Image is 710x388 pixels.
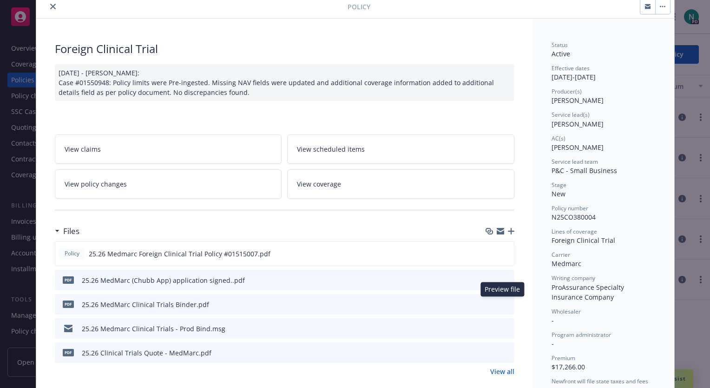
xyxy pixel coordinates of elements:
span: Policy [348,2,370,12]
button: preview file [502,275,511,285]
button: download file [487,249,494,259]
button: preview file [500,300,511,309]
span: Active [552,49,570,58]
button: download file [486,300,493,309]
span: pdf [63,349,74,356]
span: Policy number [552,204,588,212]
button: preview file [502,348,511,358]
span: Premium [552,354,575,362]
span: - [552,339,554,348]
a: View all [490,367,514,376]
span: Status [552,41,568,49]
span: ProAssurance Specialty Insurance Company [552,283,626,301]
span: Carrier [552,251,570,259]
div: 25.26 Medmarc Clinical Trials - Prod Bind.msg [82,324,225,334]
span: Wholesaler [552,308,581,315]
span: Stage [552,181,566,189]
div: Preview file [480,282,524,296]
span: Policy [63,249,81,258]
span: Service lead(s) [552,111,590,119]
span: View policy changes [65,179,127,189]
button: download file [487,324,495,334]
span: View scheduled items [297,144,365,154]
a: View claims [55,134,282,164]
div: Foreign Clinical Trial [552,235,656,245]
button: download file [487,275,495,285]
button: preview file [502,249,510,259]
button: preview file [502,324,511,334]
span: P&C - Small Business [552,166,617,175]
span: pdf [63,276,74,283]
button: close [47,1,59,12]
span: View claims [65,144,101,154]
span: pdf [63,301,74,308]
span: Producer(s) [552,87,582,95]
span: Effective dates [552,64,590,72]
span: New [552,189,565,198]
button: download file [487,348,495,358]
div: [DATE] - [DATE] [552,64,656,82]
div: 25.26 Clinical Trials Quote - MedMarc.pdf [82,348,211,358]
div: Foreign Clinical Trial [55,41,514,57]
span: Service lead team [552,158,598,166]
span: N25CO380004 [552,213,596,221]
a: View scheduled items [287,134,514,164]
span: 25.26 Medmarc Foreign Clinical Trial Policy #01515007.pdf [89,249,270,259]
span: [PERSON_NAME] [552,120,604,128]
span: Writing company [552,274,595,282]
div: [DATE] - [PERSON_NAME]: Case #01550948: Policy limits were Pre-ingested. Missing NAV fields were ... [55,64,514,101]
span: Lines of coverage [552,227,597,235]
a: View coverage [287,169,514,199]
span: [PERSON_NAME] [552,96,604,105]
h3: Files [63,225,79,237]
span: [PERSON_NAME] [552,143,604,152]
span: Medmarc [552,259,581,268]
div: Files [55,225,79,237]
span: - [552,316,554,325]
span: AC(s) [552,134,565,142]
span: $17,266.00 [552,362,585,371]
span: View coverage [297,179,341,189]
div: 25.26 MedMarc Clinical Trials Binder.pdf [82,300,209,309]
a: View policy changes [55,169,282,199]
div: 25.26 MedMarc (Chubb App) application signed..pdf [82,275,245,285]
span: Program administrator [552,331,611,339]
span: Newfront will file state taxes and fees [552,377,648,385]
